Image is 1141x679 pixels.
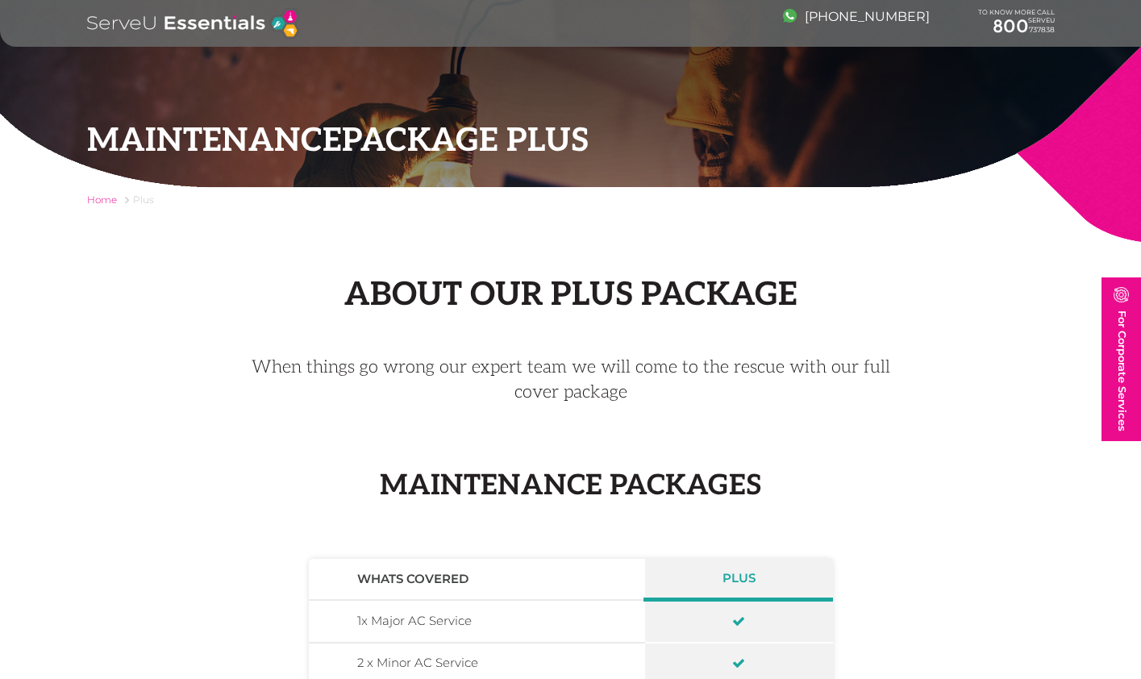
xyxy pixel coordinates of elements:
th: Plus [644,559,832,600]
span: 800 [993,15,1029,37]
a: [PHONE_NUMBER] [783,9,930,24]
img: image [1114,287,1129,302]
img: logo [87,8,299,39]
div: TO KNOW MORE CALL SERVEU [978,9,1055,38]
td: 1x Major AC Service [309,600,645,643]
h2: Maintenance Packages [87,469,1055,502]
h2: About our Plus Package [87,276,1055,315]
p: When things go wrong our expert team we will come to the rescue with our full cover package [232,355,910,405]
a: For Corporate Services [1101,277,1141,441]
img: image [783,9,797,23]
a: 800737838 [978,16,1055,37]
span: Plus [133,194,154,206]
th: Whats covered [309,559,645,600]
a: Home [87,194,117,206]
